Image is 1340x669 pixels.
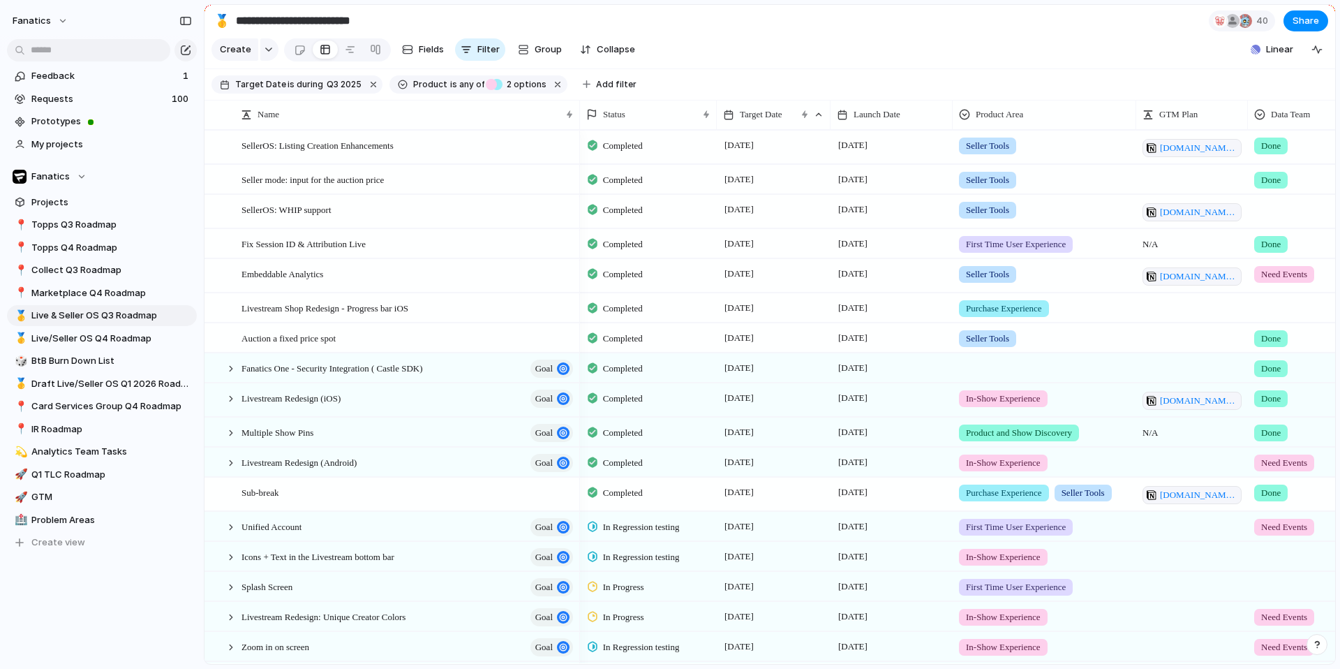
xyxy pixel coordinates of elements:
[13,263,27,277] button: 📍
[835,171,871,188] span: [DATE]
[603,362,643,376] span: Completed
[15,512,24,528] div: 🏥
[447,77,487,92] button: isany of
[7,487,197,508] a: 🚀GTM
[7,260,197,281] div: 📍Collect Q3 Roadmap
[603,550,680,564] span: In Regression testing
[7,237,197,258] a: 📍Topps Q4 Roadmap
[511,38,569,61] button: Group
[603,520,680,534] span: In Regression testing
[1245,39,1299,60] button: Linear
[1261,237,1281,251] span: Done
[241,484,278,500] span: Sub-break
[1261,362,1281,376] span: Done
[450,78,457,91] span: is
[15,376,24,392] div: 🥇
[7,510,197,531] a: 🏥Problem Areas
[1160,141,1237,155] span: [DOMAIN_NAME][URL]
[13,241,27,255] button: 📍
[220,43,251,57] span: Create
[1142,203,1242,221] a: [DOMAIN_NAME][URL]
[241,171,384,187] span: Seller mode: input for the auction price
[241,424,313,440] span: Multiple Show Pins
[31,468,192,482] span: Q1 TLC Roadmap
[241,201,332,217] span: SellerOS: WHIP support
[324,77,364,92] button: Q3 2025
[455,38,505,61] button: Filter
[15,466,24,483] div: 🚀
[15,353,24,369] div: 🎲
[7,441,197,462] a: 💫Analytics Team Tasks
[1261,456,1307,470] span: Need Events
[214,11,230,30] div: 🥇
[603,108,625,122] span: Status
[966,580,1066,594] span: First Time User Experience
[7,396,197,417] a: 📍Card Services Group Q4 Roadmap
[966,456,1041,470] span: In-Show Experience
[31,354,192,368] span: BtB Burn Down List
[31,263,192,277] span: Collect Q3 Roadmap
[31,309,192,323] span: Live & Seller OS Q3 Roadmap
[535,453,553,473] span: goal
[721,578,757,595] span: [DATE]
[13,445,27,459] button: 💫
[835,454,871,471] span: [DATE]
[966,610,1041,624] span: In-Show Experience
[502,79,514,89] span: 2
[721,548,757,565] span: [DATE]
[966,139,1009,153] span: Seller Tools
[976,108,1023,122] span: Product Area
[241,638,309,654] span: Zoom in on screen
[1261,173,1281,187] span: Done
[535,517,553,537] span: goal
[1137,230,1247,251] span: N/A
[835,330,871,346] span: [DATE]
[966,267,1009,281] span: Seller Tools
[835,518,871,535] span: [DATE]
[966,203,1009,217] span: Seller Tools
[835,201,871,218] span: [DATE]
[966,640,1041,654] span: In-Show Experience
[530,608,573,626] button: goal
[241,390,341,406] span: Livestream Redesign (iOS)
[530,548,573,566] button: goal
[597,43,635,57] span: Collapse
[15,217,24,233] div: 📍
[7,351,197,372] div: 🎲BtB Burn Down List
[13,218,27,232] button: 📍
[31,115,192,128] span: Prototypes
[721,484,757,501] span: [DATE]
[13,422,27,436] button: 📍
[603,332,643,346] span: Completed
[530,390,573,408] button: goal
[1261,267,1307,281] span: Need Events
[835,360,871,376] span: [DATE]
[7,66,197,87] a: Feedback1
[7,134,197,155] a: My projects
[721,518,757,535] span: [DATE]
[603,392,643,406] span: Completed
[7,214,197,235] a: 📍Topps Q3 Roadmap
[721,424,757,441] span: [DATE]
[13,513,27,527] button: 🏥
[31,218,192,232] span: Topps Q3 Roadmap
[721,137,757,154] span: [DATE]
[15,399,24,415] div: 📍
[477,43,500,57] span: Filter
[31,196,192,209] span: Projects
[13,354,27,368] button: 🎲
[535,638,553,657] span: goal
[183,69,191,83] span: 1
[13,14,51,28] span: fanatics
[7,192,197,213] a: Projects
[7,305,197,326] div: 🥇Live & Seller OS Q3 Roadmap
[721,265,757,282] span: [DATE]
[574,38,641,61] button: Collapse
[1261,520,1307,534] span: Need Events
[1142,392,1242,410] a: [DOMAIN_NAME][URL]
[327,78,362,91] span: Q3 2025
[966,302,1042,316] span: Purchase Experience
[966,550,1041,564] span: In-Show Experience
[7,374,197,395] a: 🥇Draft Live/Seller OS Q1 2026 Roadmap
